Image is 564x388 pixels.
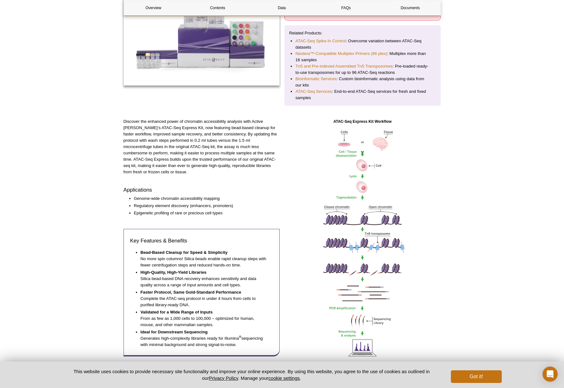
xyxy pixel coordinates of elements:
[380,0,440,15] a: Documents
[124,118,280,175] p: Discover the enhanced power of chromatin accessibility analysis with Active [PERSON_NAME]’s ATAC-...
[295,38,430,51] li: : Overcome variation between ATAC-Seq datasets
[124,186,280,194] h3: Applications
[141,290,241,295] strong: Faster Protocol, Same Gold-Standard Performance
[130,237,273,245] h3: Key Features & Benefits
[134,210,274,216] li: Epigenetic profiling of rare or precious cell types
[134,195,274,202] li: Genome-wide chromatin accessibility mapping
[141,310,213,314] strong: Validated for a Wide Range of Inputs
[239,335,241,338] sup: ®
[141,269,267,288] li: Silica bead-based DNA recovery enhances sensitivity and data quality across a range of input amou...
[141,249,267,268] li: No more spin columns! Silica beads enable rapid cleanup steps with fewer centrifugation steps and...
[295,76,430,88] li: : Custom bioinformatic analysis using data from our kits
[451,370,501,383] button: Got it!
[134,203,274,209] li: Regulatory element discovery (enhancers, promoters)
[295,51,387,57] a: Nextera™-Compatible Multiplex Primers (96 plex)
[141,270,207,275] strong: High-Quality, High-Yield Libraries
[295,88,430,101] li: : End-to-end ATAC-Seq services for fresh and fixed samples
[268,375,300,381] button: cookie settings
[63,368,441,381] p: This website uses cookies to provide necessary site functionality and improve your online experie...
[295,63,430,76] li: : Pre-loaded ready-to-use transposomes for up to 96 ATAC-Seq reactions
[316,0,376,15] a: FAQs
[289,30,436,36] p: Related Products:
[295,63,393,69] a: Tn5 and Pre-indexed Assembled Tn5 Transposomes
[141,329,267,348] li: Generates high-complexity libraries ready for Illumina sequencing with minimal background and str...
[543,367,558,382] div: Open Intercom Messenger
[124,0,183,15] a: Overview
[295,76,337,82] a: Bioinformatic Services
[141,330,208,334] strong: Ideal for Downstream Sequencing
[188,0,247,15] a: Contents
[295,38,346,44] a: ATAC-Seq Spike-In Control
[333,119,391,124] strong: ATAC-Seq Express Kit Workflow
[209,375,238,381] a: Privacy Policy
[141,289,267,308] li: Complete the ATAC-seq protocol in under 4 hours from cells to purified library-ready DNA.
[252,0,312,15] a: Data
[315,125,410,361] img: ATAC-Seq Express Correlation Plot Data
[295,51,430,63] li: : Multiplex more than 16 samples
[141,309,267,328] li: From as few as 1,000 cells to 100,000 – optimized for human, mouse, and other mammalian samples.
[284,118,441,370] div: (Click image to enlarge)
[295,88,332,95] a: ATAC-Seq Services
[141,250,228,255] strong: Bead-Based Cleanup for Speed & Simplicity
